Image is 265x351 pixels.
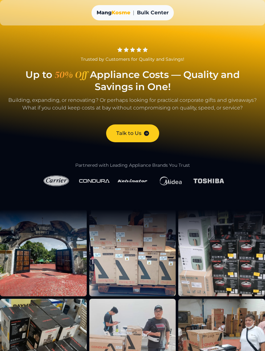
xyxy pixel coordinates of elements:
[8,163,257,168] h2: Partnered with Leading Appliance Brands You Trust
[52,69,90,81] span: 50% Off
[97,9,130,17] a: MangKosme
[106,124,159,142] a: Talk to Us
[155,173,186,189] img: Midea Logo
[117,173,148,188] img: Kelvinator Logo
[8,56,257,62] div: Trusted by Customers for Quality and Savings!
[8,96,257,118] p: Building, expanding, or renovating? Or perhaps looking for practical corporate gifts and giveaway...
[79,178,110,184] img: Condura Logo
[41,173,71,188] img: Carrier Logo
[133,9,134,17] span: |
[112,10,130,16] span: Kosme
[97,9,130,17] div: Mang
[8,69,257,93] h1: Up to Appliance Costs — Quality and Savings in One!
[194,177,224,185] img: Toshiba Logo
[137,9,169,17] span: Bulk Center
